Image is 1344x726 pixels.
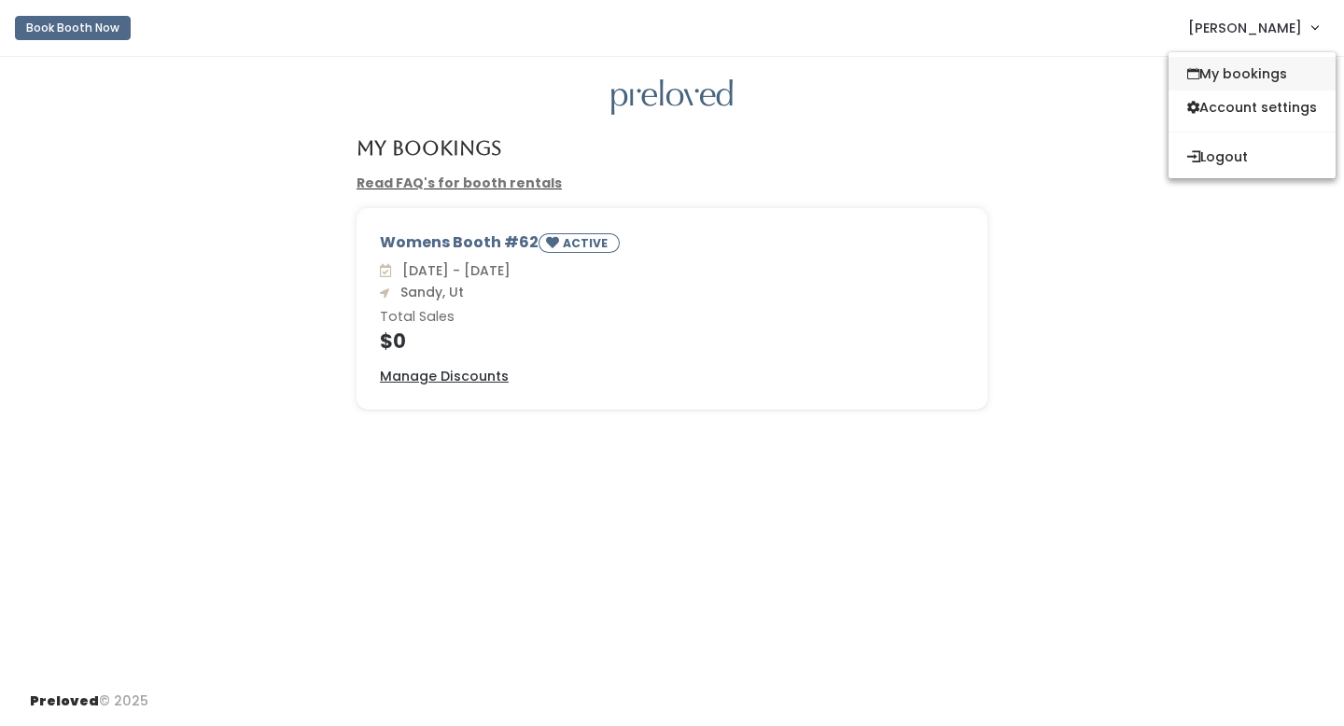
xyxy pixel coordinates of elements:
[380,231,964,260] div: Womens Booth #62
[380,330,964,352] h4: $0
[15,7,131,49] a: Book Booth Now
[1169,7,1337,48] a: [PERSON_NAME]
[1169,140,1336,174] button: Logout
[1169,57,1336,91] a: My bookings
[395,261,511,280] span: [DATE] - [DATE]
[1188,18,1302,38] span: [PERSON_NAME]
[30,677,148,711] div: © 2025
[15,16,131,40] button: Book Booth Now
[380,367,509,386] a: Manage Discounts
[30,691,99,710] span: Preloved
[1169,91,1336,124] a: Account settings
[380,310,964,325] h6: Total Sales
[611,79,733,116] img: preloved logo
[393,283,464,301] span: Sandy, Ut
[357,137,501,159] h4: My Bookings
[357,174,562,192] a: Read FAQ's for booth rentals
[563,235,611,251] small: ACTIVE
